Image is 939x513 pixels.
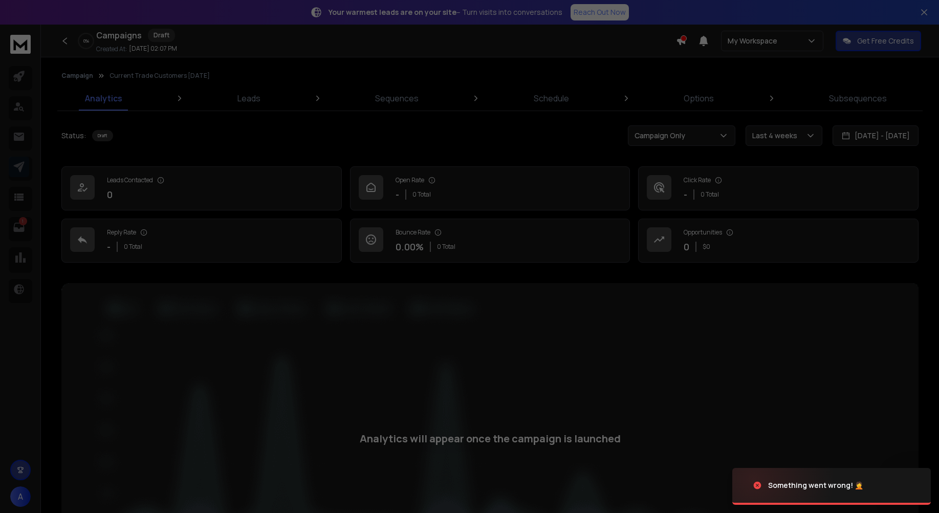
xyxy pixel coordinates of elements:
a: Opportunities0$0 [638,219,919,263]
p: Last 4 weeks [752,131,801,141]
p: - [684,187,687,202]
a: Open Rate-0 Total [350,166,630,210]
h1: Campaigns [96,29,142,41]
p: Click Rate [684,176,711,184]
p: Opportunities [684,228,722,237]
p: Created At: [96,45,127,53]
p: Bounce Rate [396,228,430,237]
a: Leads Contacted0 [61,166,342,210]
button: Campaign [61,72,93,80]
p: 0 [684,240,689,254]
p: Get Free Credits [857,36,914,46]
p: 0 Total [412,190,431,199]
p: 0 Total [701,190,719,199]
img: image [732,458,835,513]
p: Campaign Only [635,131,689,141]
a: Reply Rate-0 Total [61,219,342,263]
div: Draft [148,29,175,42]
a: Options [678,86,720,111]
a: Subsequences [823,86,893,111]
a: 1 [9,217,29,238]
p: - [107,240,111,254]
p: Status: [61,131,86,141]
p: $ 0 [703,243,710,251]
div: Something went wrong! 🤦 [768,480,863,490]
p: - [396,187,399,202]
p: My Workspace [728,36,781,46]
p: Open Rate [396,176,424,184]
a: Click Rate-0 Total [638,166,919,210]
a: Reach Out Now [571,4,629,20]
button: Get Free Credits [836,31,921,51]
button: A [10,486,31,507]
a: Analytics [79,86,128,111]
p: 0 % [83,38,89,44]
p: Leads Contacted [107,176,153,184]
p: Reach Out Now [574,7,626,17]
p: Subsequences [829,92,887,104]
a: Leads [231,86,267,111]
p: [DATE] 02:07 PM [129,45,177,53]
img: logo [10,35,31,54]
strong: Your warmest leads are on your site [329,7,456,17]
p: Leads [237,92,260,104]
p: Current Trade Customers [DATE] [110,72,210,80]
a: Schedule [528,86,575,111]
p: Schedule [534,92,569,104]
p: Analytics [85,92,122,104]
p: – Turn visits into conversations [329,7,562,17]
p: 0 [107,187,113,202]
button: [DATE] - [DATE] [833,125,919,146]
a: Sequences [369,86,425,111]
p: 0 Total [437,243,455,251]
a: Bounce Rate0.00%0 Total [350,219,630,263]
p: Reply Rate [107,228,136,237]
div: Analytics will appear once the campaign is launched [360,432,621,446]
div: Draft [92,130,113,141]
p: 0.00 % [396,240,424,254]
p: Options [684,92,714,104]
p: 0 Total [124,243,142,251]
p: Sequences [375,92,419,104]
